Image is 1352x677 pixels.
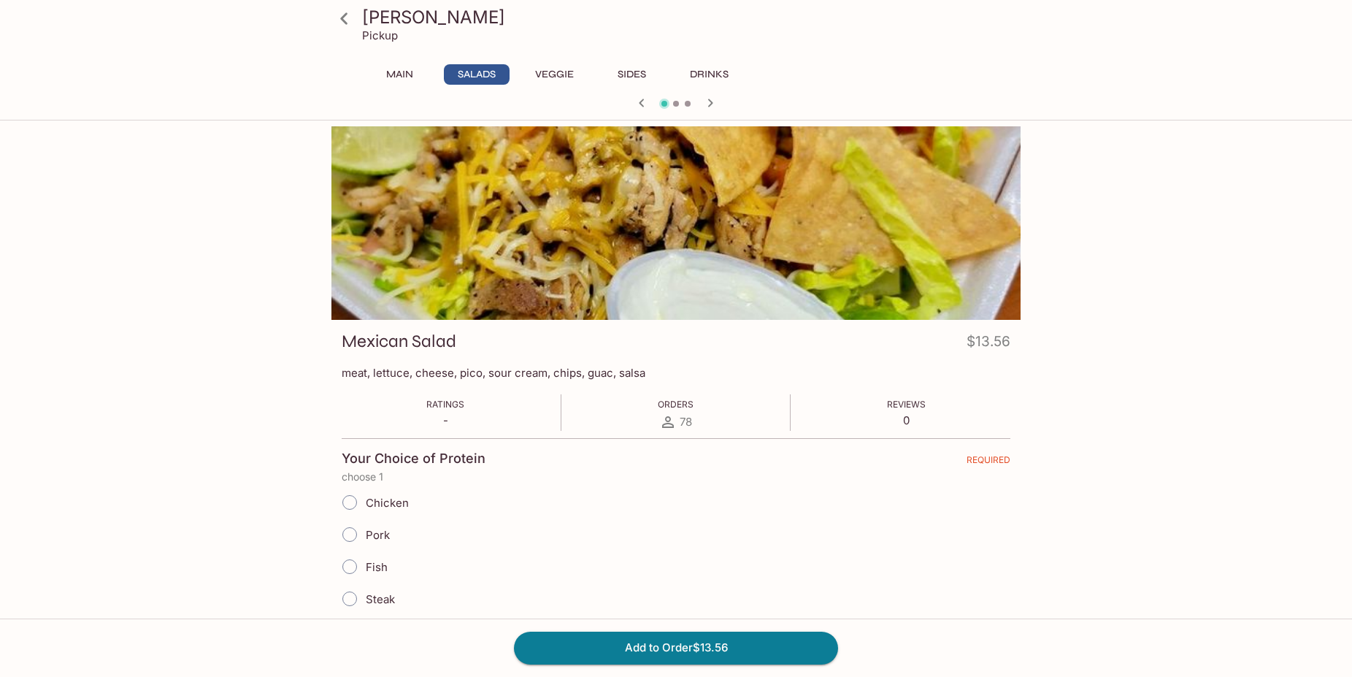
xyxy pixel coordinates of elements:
[658,399,694,410] span: Orders
[366,560,388,574] span: Fish
[676,64,742,85] button: Drinks
[426,399,464,410] span: Ratings
[342,471,1010,483] p: choose 1
[342,451,485,467] h4: Your Choice of Protein
[887,399,926,410] span: Reviews
[362,6,1015,28] h3: [PERSON_NAME]
[342,330,456,353] h3: Mexican Salad
[444,64,510,85] button: Salads
[366,496,409,510] span: Chicken
[366,64,432,85] button: Main
[514,632,838,664] button: Add to Order$13.56
[599,64,664,85] button: Sides
[331,126,1021,320] div: Mexican Salad
[366,528,390,542] span: Pork
[680,415,692,429] span: 78
[366,592,395,606] span: Steak
[426,413,464,427] p: -
[362,28,398,42] p: Pickup
[887,413,926,427] p: 0
[521,64,587,85] button: Veggie
[342,366,1010,380] p: meat, lettuce, cheese, pico, sour cream, chips, guac, salsa
[967,454,1010,471] span: REQUIRED
[967,330,1010,359] h4: $13.56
